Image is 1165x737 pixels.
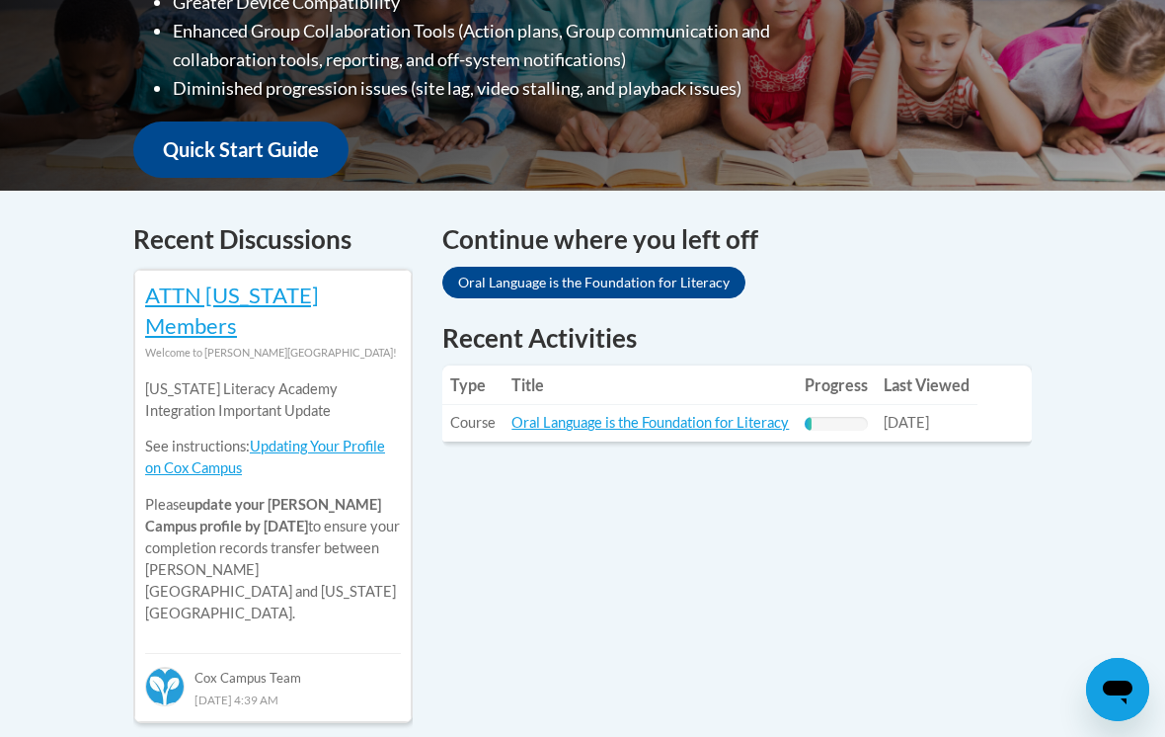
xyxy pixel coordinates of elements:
div: Please to ensure your completion records transfer between [PERSON_NAME][GEOGRAPHIC_DATA] and [US_... [145,364,401,639]
th: Type [442,366,504,405]
b: update your [PERSON_NAME] Campus profile by [DATE] [145,496,381,534]
img: Cox Campus Team [145,667,185,706]
a: Quick Start Guide [133,122,349,178]
th: Progress [797,366,876,405]
div: Cox Campus Team [145,653,401,689]
div: [DATE] 4:39 AM [145,689,401,710]
span: [DATE] [884,414,929,431]
a: Oral Language is the Foundation for Literacy [442,267,745,298]
h1: Recent Activities [442,320,1032,356]
a: Oral Language is the Foundation for Literacy [511,414,789,431]
th: Title [504,366,797,405]
span: Course [450,414,496,431]
li: Enhanced Group Collaboration Tools (Action plans, Group communication and collaboration tools, re... [173,17,849,74]
div: Progress, % [805,417,811,431]
h4: Recent Discussions [133,220,413,259]
h4: Continue where you left off [442,220,1032,259]
li: Diminished progression issues (site lag, video stalling, and playback issues) [173,74,849,103]
iframe: Button to launch messaging window [1086,658,1149,721]
p: [US_STATE] Literacy Academy Integration Important Update [145,378,401,422]
th: Last Viewed [876,366,977,405]
a: Updating Your Profile on Cox Campus [145,438,385,476]
a: ATTN [US_STATE] Members [145,282,319,339]
p: See instructions: [145,436,401,479]
div: Welcome to [PERSON_NAME][GEOGRAPHIC_DATA]! [145,342,401,364]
